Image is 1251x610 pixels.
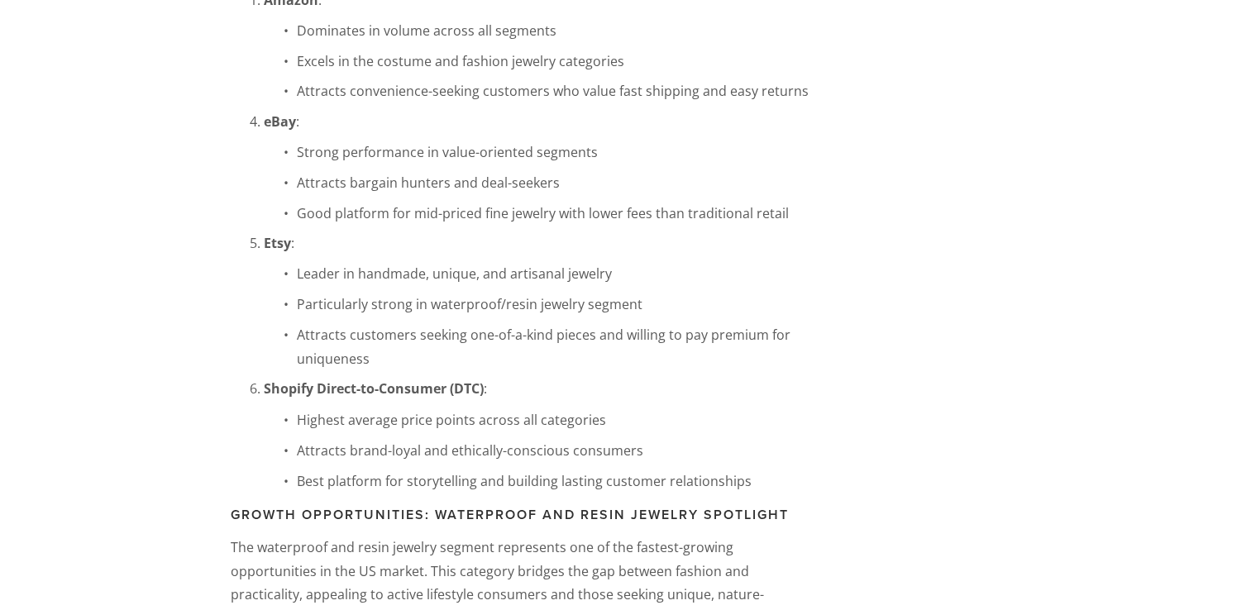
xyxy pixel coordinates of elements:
[297,79,810,103] p: Attracts convenience-seeking customers who value fast shipping and easy returns
[264,112,296,131] strong: eBay
[297,323,810,371] p: Attracts customers seeking one-of-a-kind pieces and willing to pay premium for uniqueness
[264,231,810,255] p: :
[297,50,810,74] p: Excels in the costume and fashion jewelry categories
[297,469,810,493] p: Best platform for storytelling and building lasting customer relationships
[297,293,810,317] p: Particularly strong in waterproof/resin jewelry segment
[297,171,810,195] p: Attracts bargain hunters and deal-seekers
[297,202,810,226] p: Good platform for mid-priced fine jewelry with lower fees than traditional retail
[264,377,810,401] p: :
[297,141,810,164] p: Strong performance in value-oriented segments
[264,379,484,398] strong: Shopify Direct-to-Consumer (DTC)
[297,19,810,43] p: Dominates in volume across all segments
[264,234,291,252] strong: Etsy
[297,262,810,286] p: Leader in handmade, unique, and artisanal jewelry
[297,438,810,462] p: Attracts brand-loyal and ethically-conscious consumers
[231,506,810,522] h3: Growth Opportunities: Waterproof and Resin Jewelry Spotlight
[264,110,810,134] p: :
[297,407,810,431] p: Highest average price points across all categories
